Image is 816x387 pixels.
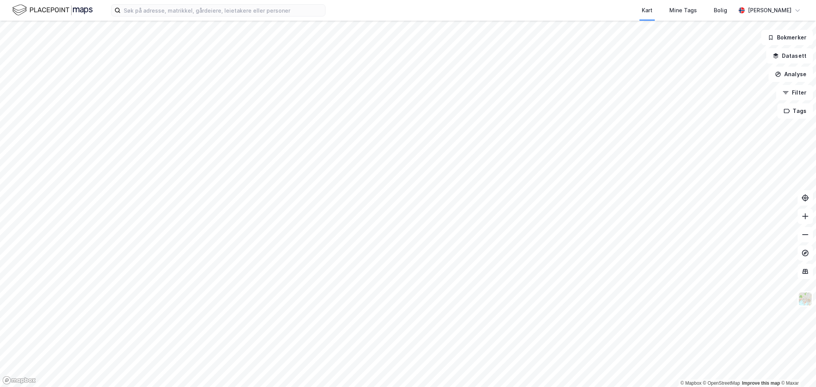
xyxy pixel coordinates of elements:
[714,6,727,15] div: Bolig
[798,292,813,306] img: Z
[778,350,816,387] div: Kontrollprogram for chat
[742,380,780,386] a: Improve this map
[669,6,697,15] div: Mine Tags
[778,350,816,387] iframe: Chat Widget
[761,30,813,45] button: Bokmerker
[642,6,652,15] div: Kart
[121,5,325,16] input: Søk på adresse, matrikkel, gårdeiere, leietakere eller personer
[769,67,813,82] button: Analyse
[766,48,813,64] button: Datasett
[680,380,702,386] a: Mapbox
[777,103,813,119] button: Tags
[776,85,813,100] button: Filter
[703,380,740,386] a: OpenStreetMap
[748,6,791,15] div: [PERSON_NAME]
[2,376,36,385] a: Mapbox homepage
[12,3,93,17] img: logo.f888ab2527a4732fd821a326f86c7f29.svg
